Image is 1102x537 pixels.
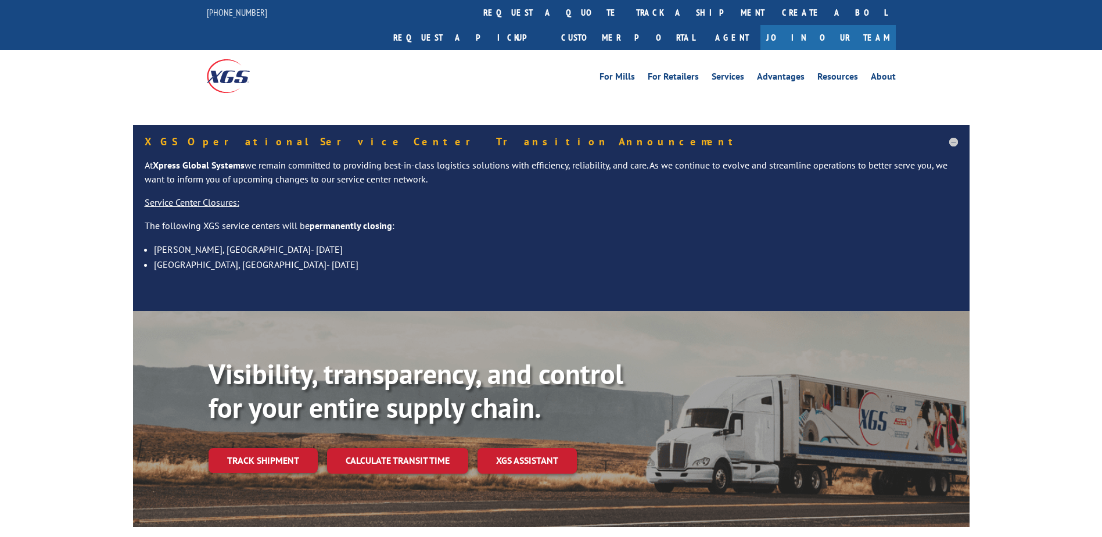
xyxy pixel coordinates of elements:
a: Customer Portal [552,25,703,50]
a: Track shipment [209,448,318,472]
a: Join Our Team [760,25,896,50]
a: About [871,72,896,85]
p: The following XGS service centers will be : [145,219,958,242]
a: XGS ASSISTANT [478,448,577,473]
b: Visibility, transparency, and control for your entire supply chain. [209,356,623,425]
h5: XGS Operational Service Center Transition Announcement [145,137,958,147]
li: [GEOGRAPHIC_DATA], [GEOGRAPHIC_DATA]- [DATE] [154,257,958,272]
a: Services [712,72,744,85]
a: Resources [817,72,858,85]
a: For Mills [600,72,635,85]
a: Calculate transit time [327,448,468,473]
a: Advantages [757,72,805,85]
u: Service Center Closures: [145,196,239,208]
strong: Xpress Global Systems [153,159,245,171]
p: At we remain committed to providing best-in-class logistics solutions with efficiency, reliabilit... [145,159,958,196]
strong: permanently closing [310,220,392,231]
a: [PHONE_NUMBER] [207,6,267,18]
li: [PERSON_NAME], [GEOGRAPHIC_DATA]- [DATE] [154,242,958,257]
a: Request a pickup [385,25,552,50]
a: Agent [703,25,760,50]
a: For Retailers [648,72,699,85]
